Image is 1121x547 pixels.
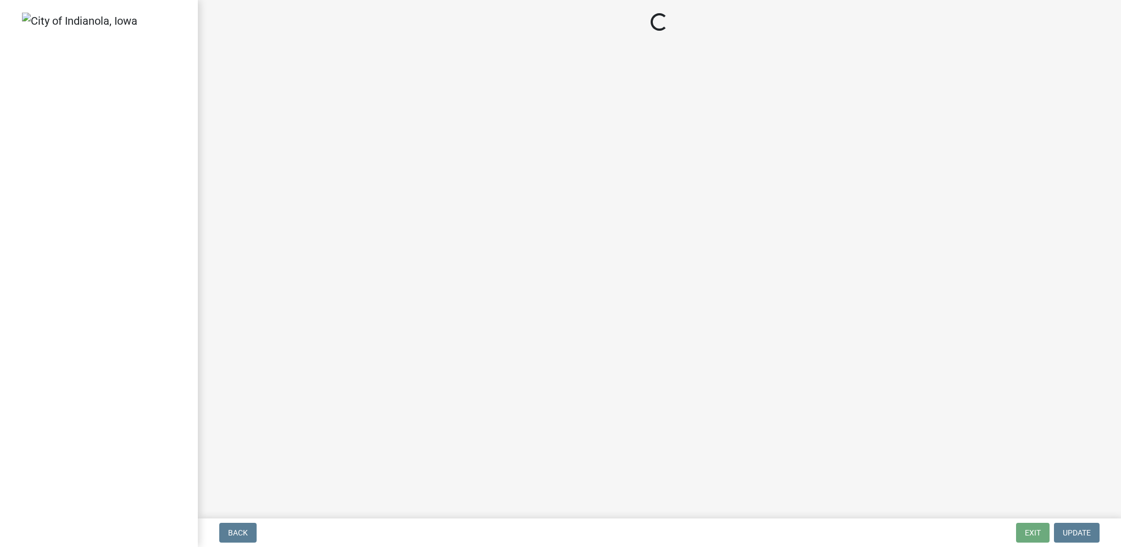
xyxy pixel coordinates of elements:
[1063,528,1091,537] span: Update
[219,523,257,543] button: Back
[22,13,137,29] img: City of Indianola, Iowa
[1016,523,1050,543] button: Exit
[1054,523,1100,543] button: Update
[228,528,248,537] span: Back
